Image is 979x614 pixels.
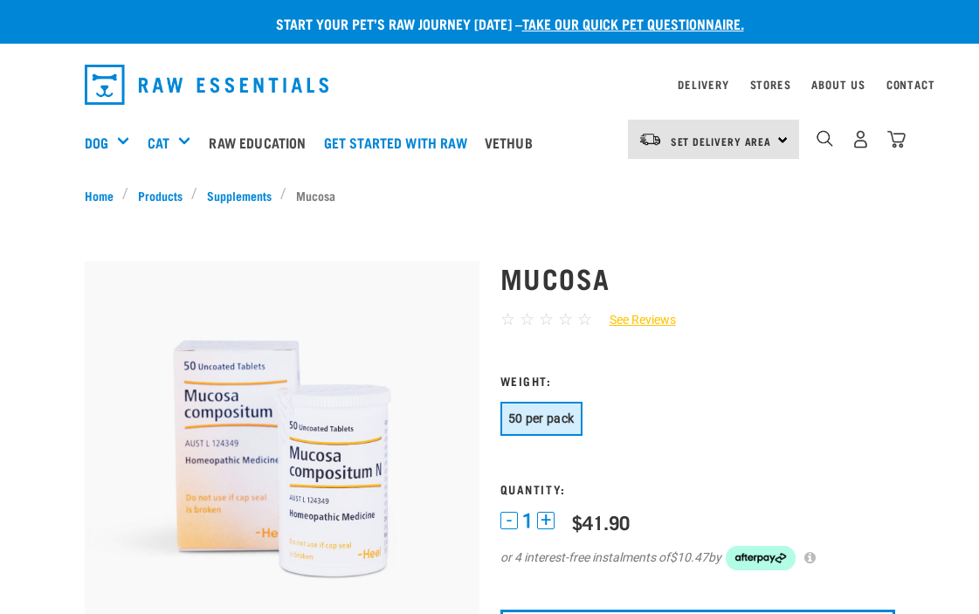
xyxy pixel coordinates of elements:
span: ☆ [500,309,515,329]
span: ☆ [558,309,573,329]
span: ☆ [539,309,554,329]
span: ☆ [577,309,592,329]
span: Set Delivery Area [671,138,772,144]
span: 50 per pack [508,411,575,425]
a: Raw Education [204,107,319,177]
div: $41.90 [572,511,630,533]
a: Stores [750,81,791,87]
a: Home [85,186,123,204]
button: + [537,512,555,529]
a: About Us [811,81,865,87]
button: - [500,512,518,529]
a: Contact [886,81,935,87]
span: $10.47 [670,548,708,567]
h1: Mucosa [500,262,895,293]
div: or 4 interest-free instalments of by [500,546,895,570]
img: home-icon@2x.png [887,130,906,148]
a: Supplements [197,186,280,204]
h3: Weight: [500,374,895,387]
nav: breadcrumbs [85,186,895,204]
a: Delivery [678,81,728,87]
a: See Reviews [592,311,676,329]
img: home-icon-1@2x.png [817,130,833,147]
a: Dog [85,132,108,153]
a: Vethub [480,107,546,177]
img: Afterpay [726,546,796,570]
img: user.png [851,130,870,148]
img: van-moving.png [638,132,662,148]
span: ☆ [520,309,534,329]
img: Raw Essentials Logo [85,65,329,105]
a: Products [128,186,191,204]
h3: Quantity: [500,482,895,495]
nav: dropdown navigation [71,58,909,112]
span: 1 [522,512,533,530]
a: take our quick pet questionnaire. [522,19,744,27]
a: Cat [148,132,169,153]
a: Get started with Raw [320,107,480,177]
button: 50 per pack [500,402,583,436]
